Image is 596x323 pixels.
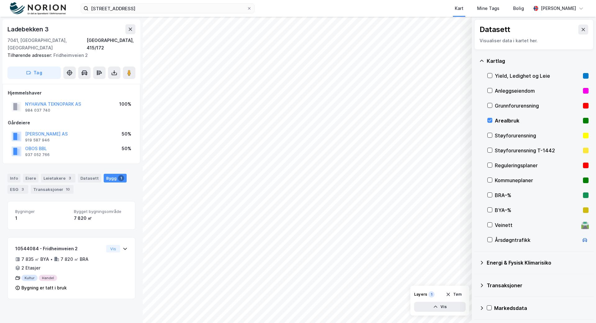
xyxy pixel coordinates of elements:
[8,89,135,97] div: Hjemmelshaver
[7,37,87,52] div: 7041, [GEOGRAPHIC_DATA], [GEOGRAPHIC_DATA]
[119,100,131,108] div: 100%
[495,236,579,244] div: Årsdøgntrafikk
[41,174,75,182] div: Leietakere
[480,37,588,44] div: Visualiser data i kartet her.
[25,108,50,113] div: 984 037 740
[25,152,50,157] div: 937 052 766
[487,57,589,65] div: Kartlag
[10,2,66,15] img: norion-logo.80e7a08dc31c2e691866.png
[7,24,50,34] div: Ladebekken 3
[65,186,71,192] div: 10
[23,174,38,182] div: Eiere
[122,130,131,138] div: 50%
[565,293,596,323] div: Kontrollprogram for chat
[495,221,579,229] div: Veinett
[7,52,130,59] div: Fridheimveien 2
[87,37,135,52] div: [GEOGRAPHIC_DATA], 415/172
[495,177,580,184] div: Kommuneplaner
[122,145,131,152] div: 50%
[495,102,580,109] div: Grunnforurensning
[15,245,104,252] div: 10544084 - Fridheimveien 2
[494,304,589,312] div: Markedsdata
[21,284,67,292] div: Bygning er tatt i bruk
[495,191,580,199] div: BRA–%
[74,209,128,214] span: Bygget bygningsområde
[495,147,580,154] div: Støyforurensning T-1442
[7,53,53,58] span: Tilhørende adresser:
[25,138,50,143] div: 919 587 946
[104,174,127,182] div: Bygg
[67,175,73,181] div: 3
[495,87,580,95] div: Anleggseiendom
[487,282,589,289] div: Transaksjoner
[88,4,247,13] input: Søk på adresse, matrikkel, gårdeiere, leietakere eller personer
[106,245,120,252] button: Vis
[414,302,466,312] button: Vis
[7,185,28,194] div: ESG
[428,291,435,298] div: 1
[21,256,49,263] div: 7 835 ㎡ BYA
[495,117,580,124] div: Arealbruk
[513,5,524,12] div: Bolig
[20,186,26,192] div: 3
[565,293,596,323] iframe: Chat Widget
[15,215,69,222] div: 1
[480,25,510,35] div: Datasett
[21,264,40,272] div: 2 Etasjer
[495,132,580,139] div: Støyforurensning
[50,257,53,262] div: •
[581,221,589,229] div: 🛣️
[74,215,128,222] div: 7 820 ㎡
[487,259,589,266] div: Energi & Fysisk Klimarisiko
[8,119,135,127] div: Gårdeiere
[7,67,61,79] button: Tag
[495,162,580,169] div: Reguleringsplaner
[61,256,88,263] div: 7 820 ㎡ BRA
[495,206,580,214] div: BYA–%
[455,5,463,12] div: Kart
[7,174,20,182] div: Info
[477,5,499,12] div: Mine Tags
[118,175,124,181] div: 1
[78,174,101,182] div: Datasett
[495,72,580,80] div: Yield, Ledighet og Leie
[15,209,69,214] span: Bygninger
[541,5,576,12] div: [PERSON_NAME]
[414,292,427,297] div: Layers
[31,185,74,194] div: Transaksjoner
[442,289,466,299] button: Tøm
